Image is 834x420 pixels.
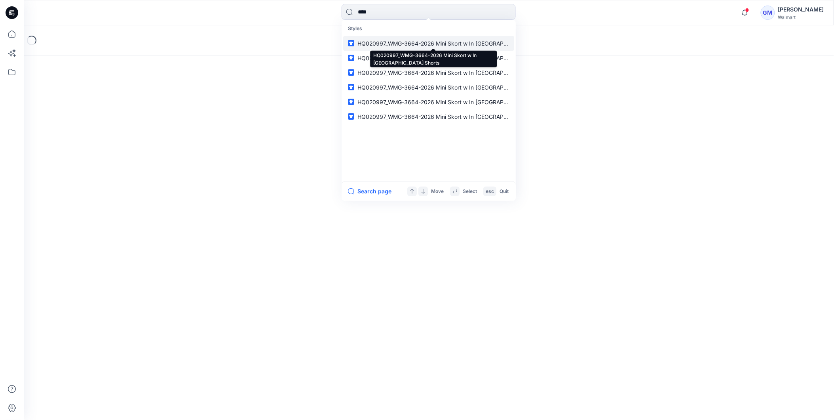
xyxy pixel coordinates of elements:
a: HQ020997_WMG-3664-2026 Mini Skort w In [GEOGRAPHIC_DATA] Shorts [343,51,514,65]
div: Walmart [778,14,824,20]
a: HQ020997_WMG-3664-2026 Mini Skort w In [GEOGRAPHIC_DATA] Shorts [343,36,514,51]
div: GM [761,6,775,20]
span: HQ020997_WMG-3664-2026 Mini Skort w In [GEOGRAPHIC_DATA] Shorts_0.5 inch Belt [357,84,583,91]
p: Select [463,187,477,196]
span: HQ020997_WMG-3664-2026 Mini Skort w In [GEOGRAPHIC_DATA] Shorts_Opt 0.625 inch Belt [357,99,602,105]
button: Search page [348,187,391,196]
a: HQ020997_WMG-3664-2026 Mini Skort w In [GEOGRAPHIC_DATA] Shorts_0.5 inch Belt [343,80,514,95]
p: Move [431,187,444,196]
a: HQ020997_WMG-3664-2026 Mini Skort w In [GEOGRAPHIC_DATA] Shorts_Opt 0.625 inch Belt [343,95,514,109]
span: HQ020997_WMG-3664-2026 Mini Skort w In [GEOGRAPHIC_DATA] Shorts [357,40,549,47]
div: [PERSON_NAME] [778,5,824,14]
span: HQ020997_WMG-3664-2026 Mini Skort w In [GEOGRAPHIC_DATA] Shorts_0.5 inch Belt [357,69,583,76]
a: HQ020997_WMG-3664-2026 Mini Skort w In [GEOGRAPHIC_DATA] Shorts_0.5 inch Belt [343,65,514,80]
p: Quit [500,187,509,196]
span: HQ020997_WMG-3664-2026 Mini Skort w In [GEOGRAPHIC_DATA] Shorts_Opt 0.625 inch Belt [357,113,602,120]
span: HQ020997_WMG-3664-2026 Mini Skort w In [GEOGRAPHIC_DATA] Shorts [357,55,549,61]
p: esc [486,187,494,196]
a: HQ020997_WMG-3664-2026 Mini Skort w In [GEOGRAPHIC_DATA] Shorts_Opt 0.625 inch Belt [343,109,514,124]
p: Styles [343,21,514,36]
